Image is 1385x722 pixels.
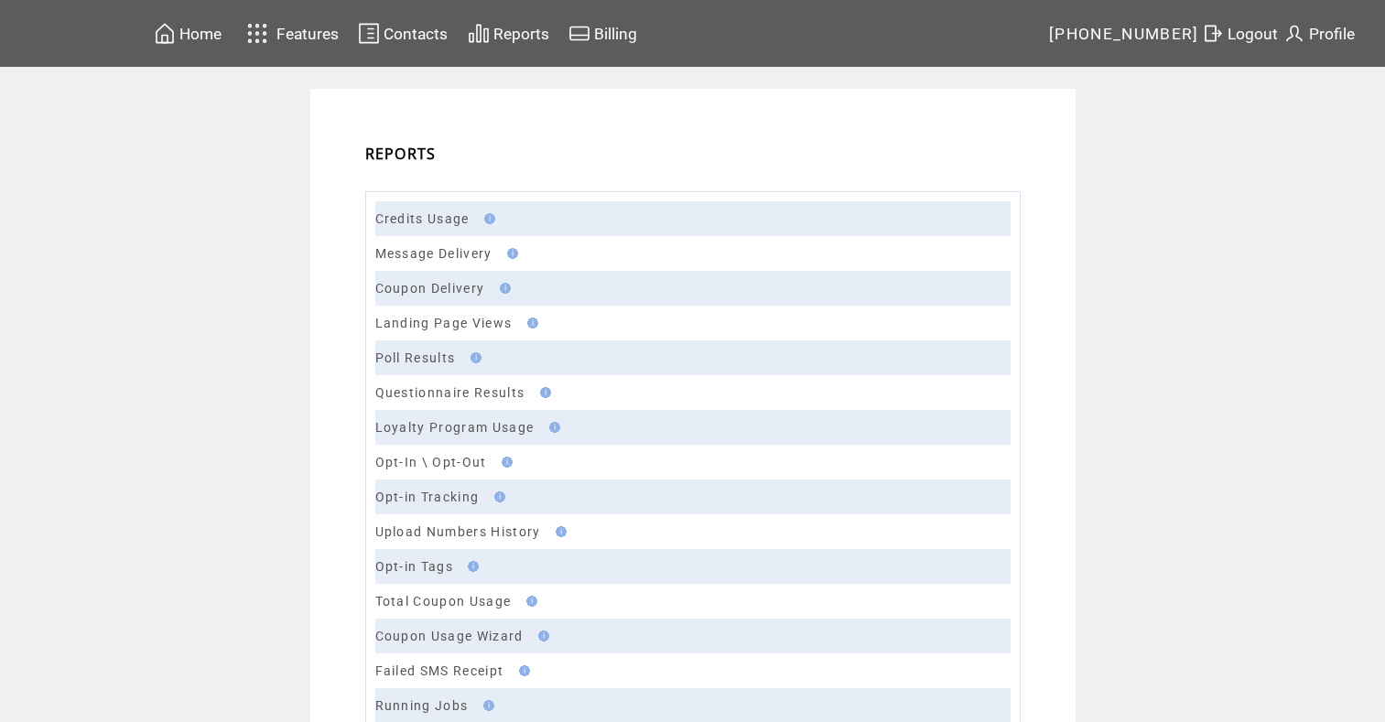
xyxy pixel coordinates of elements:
a: Coupon Delivery [375,281,485,296]
a: Coupon Usage Wizard [375,629,524,643]
img: help.gif [462,561,479,572]
span: Profile [1309,25,1355,43]
a: Questionnaire Results [375,385,525,400]
span: Logout [1228,25,1278,43]
img: help.gif [550,526,567,537]
a: Loyalty Program Usage [375,420,535,435]
img: help.gif [544,422,560,433]
span: Home [179,25,222,43]
img: help.gif [489,491,505,502]
a: Upload Numbers History [375,524,541,539]
span: Contacts [384,25,448,43]
img: help.gif [521,596,537,607]
img: features.svg [242,18,274,48]
span: [PHONE_NUMBER] [1049,25,1199,43]
a: Message Delivery [375,246,492,261]
img: help.gif [533,630,549,641]
img: contacts.svg [358,22,380,45]
img: help.gif [479,213,495,224]
a: Logout [1199,19,1281,48]
span: Features [276,25,339,43]
a: Profile [1281,19,1358,48]
img: creidtcard.svg [568,22,590,45]
img: home.svg [154,22,176,45]
a: Contacts [355,19,450,48]
a: Opt-in Tags [375,559,454,574]
a: Poll Results [375,350,456,365]
img: help.gif [494,283,511,294]
img: exit.svg [1202,22,1224,45]
a: Features [239,16,342,51]
span: Billing [594,25,637,43]
a: Reports [465,19,552,48]
a: Running Jobs [375,698,469,713]
a: Landing Page Views [375,316,513,330]
img: help.gif [502,248,518,259]
a: Failed SMS Receipt [375,663,504,678]
span: Reports [493,25,549,43]
a: Billing [566,19,640,48]
span: REPORTS [365,144,437,164]
img: help.gif [496,457,513,468]
img: chart.svg [468,22,490,45]
img: help.gif [478,700,494,711]
a: Opt-In \ Opt-Out [375,455,487,469]
img: profile.svg [1283,22,1305,45]
img: help.gif [522,318,538,329]
img: help.gif [465,352,482,363]
a: Total Coupon Usage [375,594,512,609]
img: help.gif [535,387,551,398]
a: Opt-in Tracking [375,490,480,504]
a: Credits Usage [375,211,470,226]
a: Home [151,19,224,48]
img: help.gif [514,665,530,676]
